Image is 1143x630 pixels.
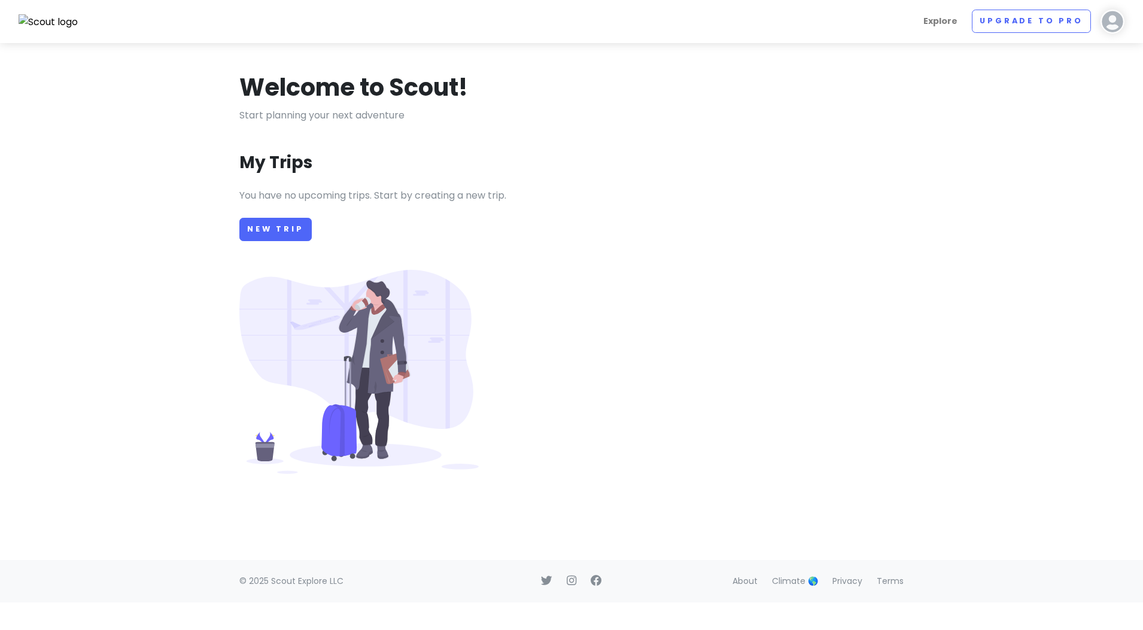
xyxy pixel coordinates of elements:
[972,10,1091,33] a: Upgrade to Pro
[832,575,862,587] a: Privacy
[772,575,818,587] a: Climate 🌎
[239,270,479,474] img: Person with luggage at airport
[239,218,312,241] a: New Trip
[19,14,78,30] img: Scout logo
[239,152,312,174] h3: My Trips
[239,575,343,587] span: © 2025 Scout Explore LLC
[919,10,962,33] a: Explore
[239,108,904,123] p: Start planning your next adventure
[239,188,904,203] p: You have no upcoming trips. Start by creating a new trip.
[877,575,904,587] a: Terms
[1101,10,1124,34] img: User profile
[732,575,758,587] a: About
[239,72,468,103] h1: Welcome to Scout!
